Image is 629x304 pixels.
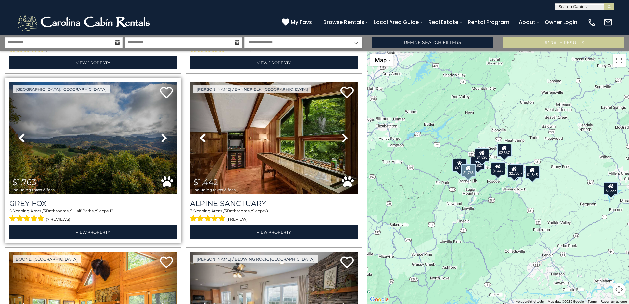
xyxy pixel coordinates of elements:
[9,56,177,69] a: View Property
[193,255,318,263] a: [PERSON_NAME] / Blowing Rock, [GEOGRAPHIC_DATA]
[613,54,626,67] button: Toggle fullscreen view
[340,86,354,100] a: Add to favorites
[475,148,489,162] div: $1,820
[588,300,597,303] a: Terms
[190,82,358,194] img: thumbnail_166598119.jpeg
[507,165,521,178] div: $2,750
[368,295,390,304] a: Open this area in Google Maps (opens a new window)
[110,208,113,213] span: 12
[190,208,192,213] span: 3
[265,208,268,213] span: 8
[603,182,618,195] div: $1,835
[370,54,393,66] button: Change map style
[461,164,476,177] div: $1,763
[13,255,81,263] a: Boone, [GEOGRAPHIC_DATA]
[190,56,358,69] a: View Property
[13,188,55,192] span: including taxes & fees
[516,299,544,304] button: Keyboard shortcuts
[503,37,624,48] button: Update Results
[160,256,173,270] a: Add to favorites
[282,18,314,27] a: My Favs
[13,177,36,187] span: $1,763
[9,199,177,208] a: Grey Fox
[491,162,505,175] div: $1,442
[44,208,46,213] span: 3
[320,16,367,28] a: Browse Rentals
[541,16,581,28] a: Owner Login
[190,199,358,208] a: Alpine Sanctuary
[425,16,462,28] a: Real Estate
[225,208,227,213] span: 3
[340,256,354,270] a: Add to favorites
[497,144,512,157] div: $2,367
[603,18,613,27] img: mail-regular-white.png
[193,85,311,93] a: [PERSON_NAME] / Banner Elk, [GEOGRAPHIC_DATA]
[372,37,493,48] a: Refine Search Filters
[9,208,177,224] div: Sleeping Areas / Bathrooms / Sleeps:
[375,57,387,63] span: Map
[46,215,70,224] span: (7 reviews)
[71,208,96,213] span: 1 Half Baths /
[465,16,513,28] a: Rental Program
[13,85,110,93] a: [GEOGRAPHIC_DATA], [GEOGRAPHIC_DATA]
[193,177,218,187] span: $1,442
[525,166,539,179] div: $1,845
[291,18,312,26] span: My Favs
[160,86,173,100] a: Add to favorites
[190,208,358,224] div: Sleeping Areas / Bathrooms / Sleeps:
[9,208,12,213] span: 5
[548,300,584,303] span: Map data ©2025 Google
[193,188,236,192] span: including taxes & fees
[587,18,596,27] img: phone-regular-white.png
[452,159,467,172] div: $2,117
[226,215,248,224] span: (1 review)
[370,16,422,28] a: Local Area Guide
[516,16,539,28] a: About
[9,82,177,194] img: thumbnail_163827386.jpeg
[509,164,524,177] div: $2,164
[613,283,626,296] button: Map camera controls
[9,225,177,239] a: View Property
[368,295,390,304] img: Google
[190,225,358,239] a: View Property
[601,300,627,303] a: Report a map error
[470,157,485,170] div: $2,027
[16,13,153,32] img: White-1-2.png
